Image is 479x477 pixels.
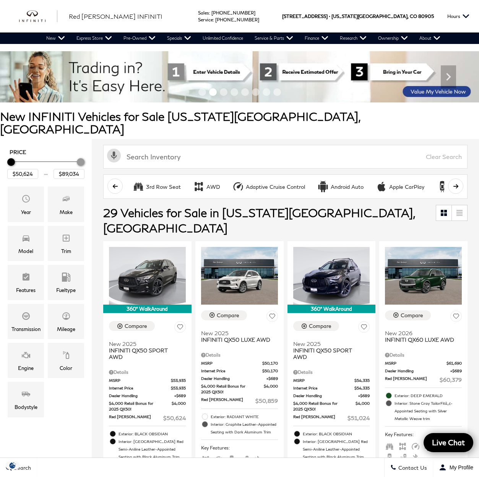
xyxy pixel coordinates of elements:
[293,414,370,422] a: Red [PERSON_NAME] $51,024
[62,349,71,364] span: Color
[103,305,192,313] div: 360° WalkAround
[198,88,206,96] span: Go to slide 1
[395,399,462,422] span: Interior: Stone Gray TailorFitâ„¢-Appointed Seating with Silver Metallic Weave trim
[61,247,71,255] div: Trim
[146,183,181,190] div: 3rd Row Seat
[253,456,262,462] span: Bluetooth
[198,10,209,16] span: Sales
[12,464,31,471] span: Search
[57,325,75,333] div: Mileage
[401,312,423,319] div: Compare
[48,304,84,339] div: MileageMileage
[293,369,370,376] div: Pricing Details - INFINITI QX50 SPORT AWD
[385,247,462,305] img: 2026 INFINITI QX60 LUXE AWD
[385,325,462,343] a: New 2026INFINITI QX60 LUXE AWD
[201,310,247,320] button: Compare Vehicle
[293,378,355,383] span: MSRP
[358,393,370,399] span: $689
[220,88,227,96] span: Go to slide 3
[103,206,415,235] span: 29 Vehicles for Sale in [US_STATE][GEOGRAPHIC_DATA], [GEOGRAPHIC_DATA]
[201,397,255,405] span: Red [PERSON_NAME]
[109,321,155,331] button: Compare Vehicle
[201,397,278,405] a: Red [PERSON_NAME] $50,859
[7,156,84,179] div: Price
[262,368,278,374] span: $50,170
[109,401,172,412] span: $4,000 Retail Bonus for 2025 QX50!
[56,286,76,294] div: Fueltype
[109,414,186,422] a: Red [PERSON_NAME] $50,624
[263,88,270,96] span: Go to slide 7
[8,382,44,417] div: BodystyleBodystyle
[231,88,238,96] span: Go to slide 4
[414,32,446,44] a: About
[213,17,214,23] span: :
[48,187,84,222] div: MakeMake
[69,12,162,21] a: Red [PERSON_NAME] INFINITI
[21,388,31,403] span: Bodystyle
[209,88,217,96] span: Go to slide 2
[441,65,456,88] div: Next
[201,247,278,305] img: 2025 INFINITI QX50 LUXE AWD
[293,378,370,383] a: MSRP $54,335
[201,383,264,395] span: $4,000 Retail Bonus for 2025 QX50!
[282,13,434,19] a: [STREET_ADDRESS] • [US_STATE][GEOGRAPHIC_DATA], CO 80905
[125,323,147,329] div: Compare
[19,10,57,23] img: INFINITI
[287,305,376,313] div: 360° WalkAround
[385,368,450,374] span: Dealer Handling
[334,32,372,44] a: Research
[266,376,278,381] span: $689
[109,385,171,391] span: Internet Price
[217,312,239,319] div: Compare
[293,336,370,360] a: New 2025INFINITI QX50 SPORT AWD
[450,310,462,324] button: Save Vehicle
[109,247,186,305] img: 2025 INFINITI QX50 SPORT AWD
[54,169,84,179] input: Maximum
[171,378,186,383] span: $53,935
[448,178,463,194] button: scroll right
[11,325,41,333] div: Transmission
[48,343,84,378] div: ColorColor
[21,349,31,364] span: Engine
[293,414,348,422] span: Red [PERSON_NAME]
[309,323,331,329] div: Compare
[450,368,462,374] span: $689
[161,32,197,44] a: Specials
[103,145,468,169] input: Search Inventory
[62,271,71,286] span: Fueltype
[385,360,447,366] span: MSRP
[201,352,278,359] div: Pricing Details - INFINITI QX50 LUXE AWD
[214,456,223,462] span: Adaptive Cruise Control
[211,413,278,420] span: Exterior: RADIANT WHITE
[109,341,180,347] span: New 2025
[293,321,339,331] button: Compare Vehicle
[21,192,31,208] span: Year
[109,401,186,412] a: $4,000 Retail Bonus for 2025 QX50! $4,000
[21,271,31,286] span: Features
[376,181,387,192] div: Apple CarPlay
[385,360,462,366] a: MSRP $61,690
[437,181,448,192] div: Backup Camera
[21,232,31,247] span: Model
[21,208,31,216] div: Year
[7,169,38,179] input: Minimum
[424,443,433,448] span: Android Auto
[227,456,236,462] span: Backup Camera
[201,444,278,452] span: Key Features :
[71,32,118,44] a: Express Store
[119,430,186,438] span: Exterior: BLACK OBSIDIAN
[197,32,249,44] a: Unlimited Confidence
[273,88,281,96] span: Go to slide 8
[358,321,370,335] button: Save Vehicle
[411,443,420,448] span: Adaptive Cruise Control
[201,383,278,395] a: $4,000 Retail Bonus for 2025 QX50! $4,000
[77,158,84,166] div: Maximum Price
[303,438,370,461] span: Interior: [GEOGRAPHIC_DATA] Red Semi-Aniline Leather-Appointed Seating with Black Aluminum Trim
[372,32,414,44] a: Ownership
[48,226,84,261] div: TrimTrim
[266,310,278,324] button: Save Vehicle
[385,376,440,384] span: Red [PERSON_NAME]
[385,376,462,384] a: Red [PERSON_NAME] $60,379
[60,208,73,216] div: Make
[293,401,370,412] a: $4,000 Retail Bonus for 2025 QX50! $4,000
